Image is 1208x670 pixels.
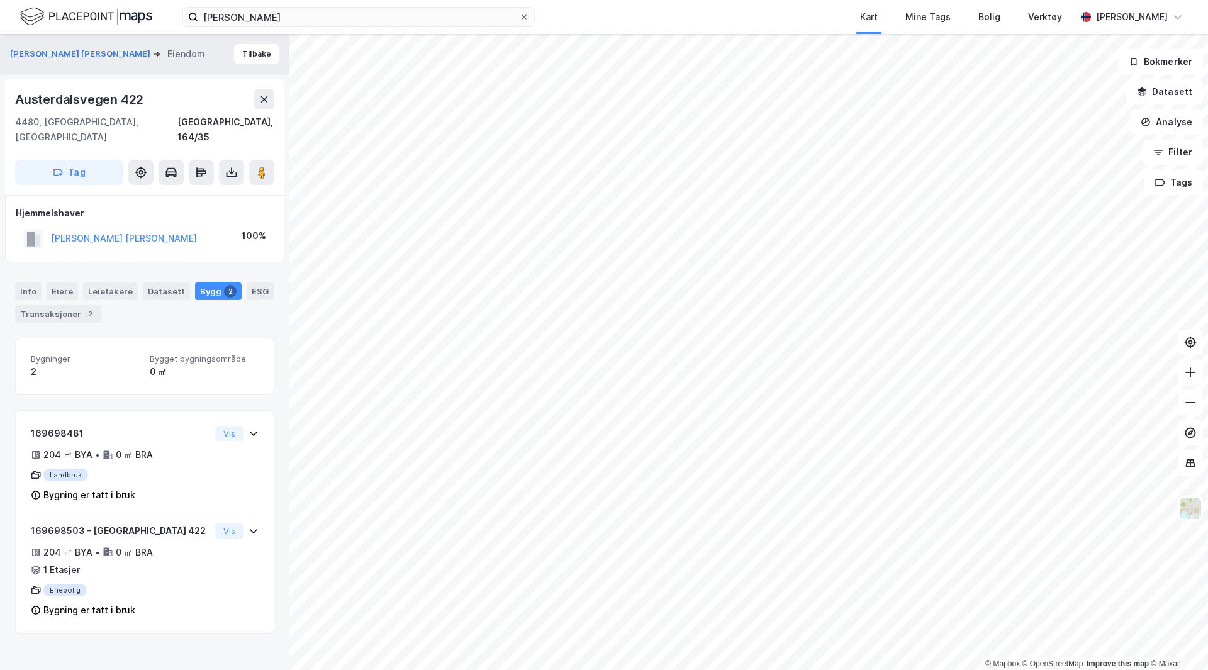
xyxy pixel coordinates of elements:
[43,488,135,503] div: Bygning er tatt i bruk
[47,282,78,300] div: Eiere
[95,547,100,557] div: •
[31,523,210,539] div: 169698503 - [GEOGRAPHIC_DATA] 422
[143,282,190,300] div: Datasett
[860,9,878,25] div: Kart
[1130,109,1203,135] button: Analyse
[116,545,153,560] div: 0 ㎡ BRA
[84,308,96,320] div: 2
[1178,496,1202,520] img: Z
[95,450,100,460] div: •
[15,114,177,145] div: 4480, [GEOGRAPHIC_DATA], [GEOGRAPHIC_DATA]
[43,545,92,560] div: 204 ㎡ BYA
[1126,79,1203,104] button: Datasett
[31,426,210,441] div: 169698481
[43,562,80,578] div: 1 Etasjer
[15,282,42,300] div: Info
[1087,659,1149,668] a: Improve this map
[1118,49,1203,74] button: Bokmerker
[215,523,243,539] button: Vis
[1145,610,1208,670] iframe: Chat Widget
[215,426,243,441] button: Vis
[83,282,138,300] div: Leietakere
[15,160,123,185] button: Tag
[43,447,92,462] div: 204 ㎡ BYA
[15,89,146,109] div: Austerdalsvegen 422
[20,6,152,28] img: logo.f888ab2527a4732fd821a326f86c7f29.svg
[43,603,135,618] div: Bygning er tatt i bruk
[177,114,274,145] div: [GEOGRAPHIC_DATA], 164/35
[116,447,153,462] div: 0 ㎡ BRA
[31,354,140,364] span: Bygninger
[242,228,266,243] div: 100%
[1028,9,1062,25] div: Verktøy
[10,48,153,60] button: [PERSON_NAME] [PERSON_NAME]
[247,282,274,300] div: ESG
[234,44,279,64] button: Tilbake
[150,354,259,364] span: Bygget bygningsområde
[1096,9,1168,25] div: [PERSON_NAME]
[1145,610,1208,670] div: Kontrollprogram for chat
[1143,140,1203,165] button: Filter
[1144,170,1203,195] button: Tags
[167,47,205,62] div: Eiendom
[224,285,237,298] div: 2
[150,364,259,379] div: 0 ㎡
[905,9,951,25] div: Mine Tags
[16,206,274,221] div: Hjemmelshaver
[15,305,101,323] div: Transaksjoner
[195,282,242,300] div: Bygg
[198,8,519,26] input: Søk på adresse, matrikkel, gårdeiere, leietakere eller personer
[985,659,1020,668] a: Mapbox
[31,364,140,379] div: 2
[978,9,1000,25] div: Bolig
[1022,659,1083,668] a: OpenStreetMap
